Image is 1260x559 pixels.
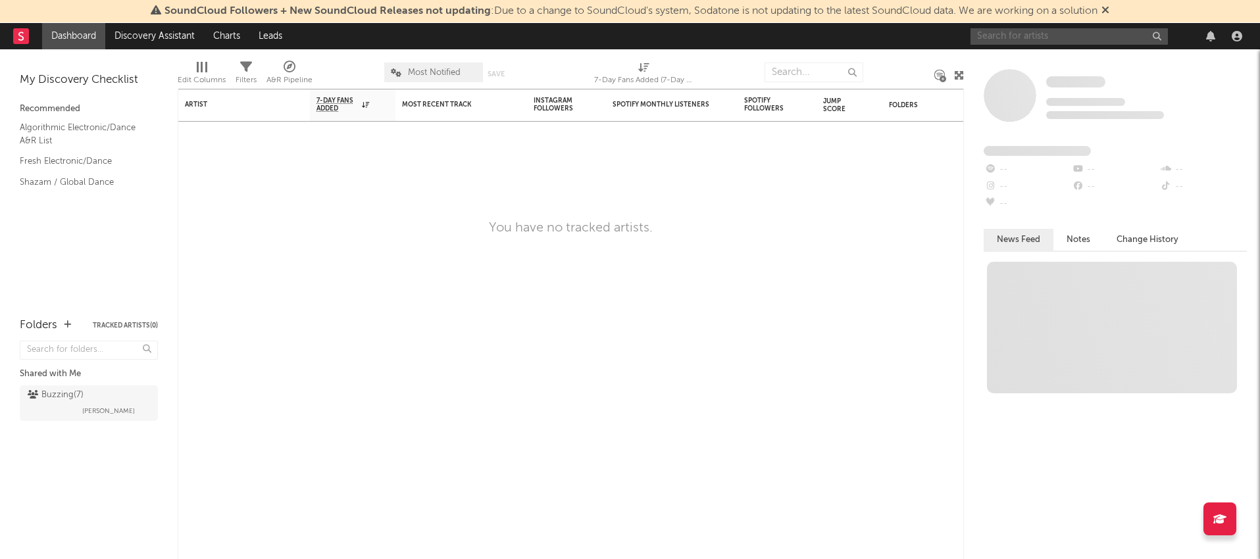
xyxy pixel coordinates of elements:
[408,68,461,77] span: Most Notified
[42,23,105,49] a: Dashboard
[744,97,790,112] div: Spotify Followers
[236,72,257,88] div: Filters
[984,229,1053,251] button: News Feed
[402,101,501,109] div: Most Recent Track
[1159,178,1247,195] div: --
[613,101,711,109] div: Spotify Monthly Listeners
[970,28,1168,45] input: Search for artists
[20,366,158,382] div: Shared with Me
[28,387,84,403] div: Buzzing ( 7 )
[316,97,359,112] span: 7-Day Fans Added
[185,101,284,109] div: Artist
[164,6,491,16] span: SoundCloud Followers + New SoundCloud Releases not updating
[594,72,693,88] div: 7-Day Fans Added (7-Day Fans Added)
[20,154,145,168] a: Fresh Electronic/Dance
[105,23,204,49] a: Discovery Assistant
[178,56,226,94] div: Edit Columns
[1046,98,1125,106] span: Tracking Since: [DATE]
[20,341,158,360] input: Search for folders...
[984,195,1071,212] div: --
[1071,178,1159,195] div: --
[1046,76,1105,87] span: Some Artist
[236,56,257,94] div: Filters
[594,56,693,94] div: 7-Day Fans Added (7-Day Fans Added)
[20,385,158,421] a: Buzzing(7)[PERSON_NAME]
[20,318,57,333] div: Folders
[1159,161,1247,178] div: --
[489,220,653,236] div: You have no tracked artists.
[204,23,249,49] a: Charts
[20,101,158,117] div: Recommended
[266,56,313,94] div: A&R Pipeline
[1053,229,1103,251] button: Notes
[765,62,863,82] input: Search...
[82,403,135,419] span: [PERSON_NAME]
[984,161,1071,178] div: --
[1103,229,1192,251] button: Change History
[164,6,1097,16] span: : Due to a change to SoundCloud's system, Sodatone is not updating to the latest SoundCloud data....
[178,72,226,88] div: Edit Columns
[20,120,145,147] a: Algorithmic Electronic/Dance A&R List
[823,97,856,113] div: Jump Score
[1071,161,1159,178] div: --
[984,146,1091,156] span: Fans Added by Platform
[534,97,580,112] div: Instagram Followers
[93,322,158,329] button: Tracked Artists(0)
[249,23,291,49] a: Leads
[266,72,313,88] div: A&R Pipeline
[20,175,145,189] a: Shazam / Global Dance
[1046,111,1164,119] span: 0 fans last week
[984,178,1071,195] div: --
[1046,76,1105,89] a: Some Artist
[1101,6,1109,16] span: Dismiss
[488,70,505,78] button: Save
[889,101,988,109] div: Folders
[20,72,158,88] div: My Discovery Checklist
